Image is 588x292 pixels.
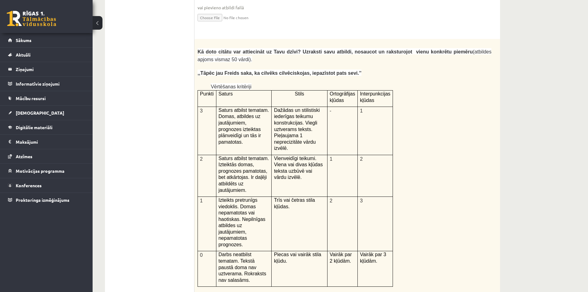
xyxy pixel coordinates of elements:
span: Saturs [219,91,233,96]
span: Vairāk par 2 kļūdām. [330,252,352,264]
span: Atzīmes [16,154,32,159]
legend: Maksājumi [16,135,85,149]
a: Rīgas 1. Tālmācības vidusskola [7,11,56,26]
span: Vērtēšanas kritēriji [211,84,252,89]
a: Maksājumi [8,135,85,149]
span: Dažādas un stilistiski iederīgas teikumu konstrukcijas. Viegli uztverams teksts. Pieļaujama 1 nep... [274,108,320,151]
a: Ziņojumi [8,62,85,76]
span: ,,Tāpēc jau Freids saka, ka cilvēks cilvēciskojas, iepazīstot pats sevi.’’ [198,70,361,76]
span: Vienveidīgi teikumi. Viena vai divas kļūdas teksta uzbūvē vai vārdu izvēlē. [274,156,323,180]
body: Editor, wiswyg-editor-user-answer-47433972913860 [6,6,318,54]
span: 1 [360,108,363,113]
legend: Informatīvie ziņojumi [16,77,85,91]
body: Editor, wiswyg-editor-user-answer-47433915955240 [6,6,318,13]
span: 1 [330,156,332,162]
span: 0 [200,252,203,258]
span: Izteikts pretrunīgs viedoklis. Domas nepamatotas vai haotiskas. Nepilnīgas atbildes uz jautājumie... [219,197,265,247]
span: Aktuāli [16,52,31,57]
span: Ortogrāfijas kļūdas [330,91,355,103]
a: Atzīmes [8,149,85,163]
span: (atbildes apjoms vismaz 50 vārdi). [198,49,491,62]
a: Konferences [8,178,85,193]
a: Mācību resursi [8,91,85,105]
span: Interpunkcijas kļūdas [360,91,390,103]
body: Editor, wiswyg-editor-user-answer-47433921438240 [6,6,318,13]
span: Digitālie materiāli [16,125,52,130]
a: Informatīvie ziņojumi [8,77,85,91]
span: Motivācijas programma [16,168,65,174]
span: Proktoringa izmēģinājums [16,197,69,203]
a: Motivācijas programma [8,164,85,178]
span: Konferences [16,183,42,188]
span: Darbs neatbilst tematam. Tekstā paustā doma nav uztverama. Rokraksts nav salasāms. [219,252,266,282]
span: 2 [330,198,332,203]
a: Proktoringa izmēģinājums [8,193,85,207]
span: [DEMOGRAPHIC_DATA] [16,110,64,116]
span: Punkti [200,91,214,96]
span: 2 [360,156,363,162]
a: Aktuāli [8,48,85,62]
span: Saturs atbilst tematam. Domas, atbildes uz jautājumiem, prognozes izteiktas plānveidīgi un tās ir... [219,108,269,145]
span: Stils [295,91,304,96]
span: Saturs atbilst tematam. Izteiktās domas, prognozes pamatotas, bet atkārtojas. Ir daļēji atbildēts... [219,156,269,193]
span: Piecas vai vairāk stila kļūdu. [274,252,321,264]
span: Trīs vai četras stila kļūdas. [274,197,315,209]
span: - [330,108,331,113]
a: Sākums [8,33,85,47]
span: 3 [360,198,363,203]
a: [DEMOGRAPHIC_DATA] [8,106,85,120]
span: 3 [200,108,203,113]
span: Kā doto citātu var attiecināt uz Tavu dzīvi? Uzraksti savu atbildi, nosaucot un raksturojot vienu... [198,49,473,54]
legend: Ziņojumi [16,62,85,76]
body: Editor, wiswyg-editor-user-answer-47434037420700 [6,6,318,13]
a: Digitālie materiāli [8,120,85,134]
body: Editor, wiswyg-editor-user-answer-47433979309320 [6,6,318,19]
span: Sākums [16,37,31,43]
span: Mācību resursi [16,95,46,101]
body: Editor, wiswyg-editor-user-answer-47433888451720 [6,6,318,54]
span: Vairāk par 3 kļūdām. [360,252,386,264]
span: vai pievieno atbildi failā [198,4,522,11]
span: 1 [200,198,203,203]
span: 2 [200,156,203,162]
